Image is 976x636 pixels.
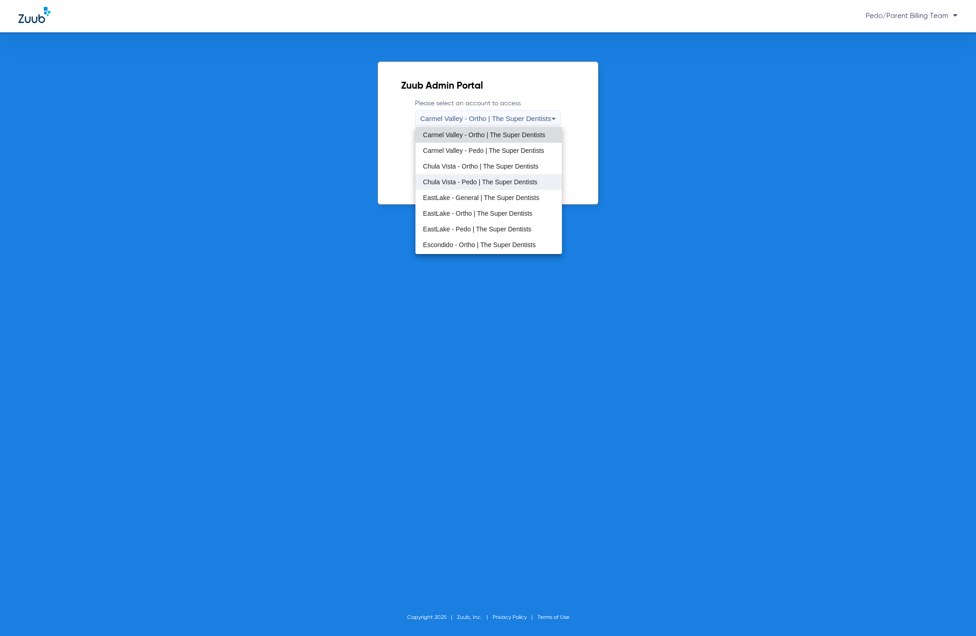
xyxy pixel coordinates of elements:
[423,242,536,248] span: Escondido - Ortho | The Super Dentists
[423,210,532,217] span: EastLake - Ortho | The Super Dentists
[930,592,976,636] iframe: Chat Widget
[423,132,545,138] span: Carmel Valley - Ortho | The Super Dentists
[423,163,538,170] span: Chula Vista - Ortho | The Super Dentists
[423,226,531,232] span: EastLake - Pedo | The Super Dentists
[423,179,537,185] span: Chula Vista - Pedo | The Super Dentists
[423,147,544,154] span: Carmel Valley - Pedo | The Super Dentists
[423,194,539,201] span: EastLake - General | The Super Dentists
